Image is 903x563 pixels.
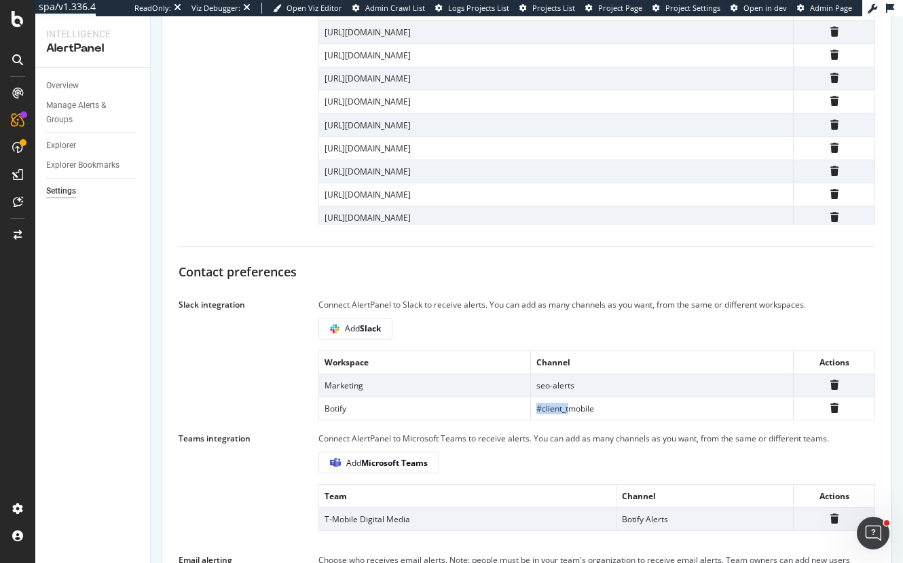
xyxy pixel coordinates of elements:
div: T-Mobile Digital Media [325,513,610,525]
span: Project Page [598,3,642,13]
div: Overview [46,79,79,93]
div: [URL][DOMAIN_NAME] [325,26,788,38]
span: Projects List [532,3,575,13]
div: Viz Debugger: [191,3,240,14]
td: #client_tmobile [530,397,794,420]
div: [URL][DOMAIN_NAME] [325,189,788,200]
th: Channel [530,350,794,374]
span: Admin Crawl List [365,3,425,13]
div: Connect AlertPanel to Microsoft Teams to receive alerts. You can add as many channels as you want... [318,431,875,446]
span: Project Settings [665,3,720,13]
a: Open in dev [731,3,787,14]
div: AlertPanel [46,41,139,56]
a: Overview [46,79,141,93]
div: Intelligence [46,27,139,41]
td: seo-alerts [530,374,794,397]
a: Admin Page [797,3,852,14]
div: Actions [799,357,869,368]
div: Explorer [46,139,76,153]
div: [URL][DOMAIN_NAME] [325,143,788,154]
img: BGgcIL3g.png [330,324,339,333]
a: Explorer [46,139,141,153]
a: Explorer Bookmarks [46,158,141,172]
div: Slack integration [179,299,245,310]
div: Botify Alerts [622,513,788,525]
a: Open Viz Editor [273,3,342,14]
span: Open in dev [743,3,787,13]
img: 8-M_K_5x.png [330,458,341,467]
iframe: Intercom live chat [857,517,889,549]
div: Teams integration [179,433,251,444]
span: Open Viz Editor [287,3,342,13]
div: Add [346,457,428,469]
a: Logs Projects List [435,3,509,14]
td: Botify [319,397,531,420]
div: Explorer Bookmarks [46,158,119,172]
div: [URL][DOMAIN_NAME] [325,73,788,84]
a: Admin Crawl List [352,3,425,14]
div: Actions [799,490,869,502]
button: AddMicrosoft Teams [318,452,439,473]
div: Connect AlertPanel to Slack to receive alerts. You can add as many channels as you want, from the... [318,297,875,312]
div: Settings [46,184,76,198]
span: Logs Projects List [448,3,509,13]
div: [URL][DOMAIN_NAME] [325,120,788,131]
a: Project Settings [652,3,720,14]
span: Add [345,323,381,334]
div: [URL][DOMAIN_NAME] [325,50,788,61]
div: ReadOnly: [134,3,171,14]
a: Settings [46,184,141,198]
td: Marketing [319,374,531,397]
th: Team [319,485,616,508]
b: Slack [360,323,381,334]
a: Projects List [519,3,575,14]
a: Manage Alerts & Groups [46,98,141,127]
div: [URL][DOMAIN_NAME] [325,166,788,177]
div: [URL][DOMAIN_NAME] [325,96,788,107]
div: [URL][DOMAIN_NAME] [325,212,788,223]
span: Admin Page [810,3,852,13]
th: Channel [616,485,794,508]
a: Project Page [585,3,642,14]
div: Manage Alerts & Groups [46,98,128,127]
b: Microsoft Teams [361,457,428,469]
button: AddSlack [318,318,392,340]
th: Workspace [319,350,531,374]
div: Contact preferences [179,264,875,281]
